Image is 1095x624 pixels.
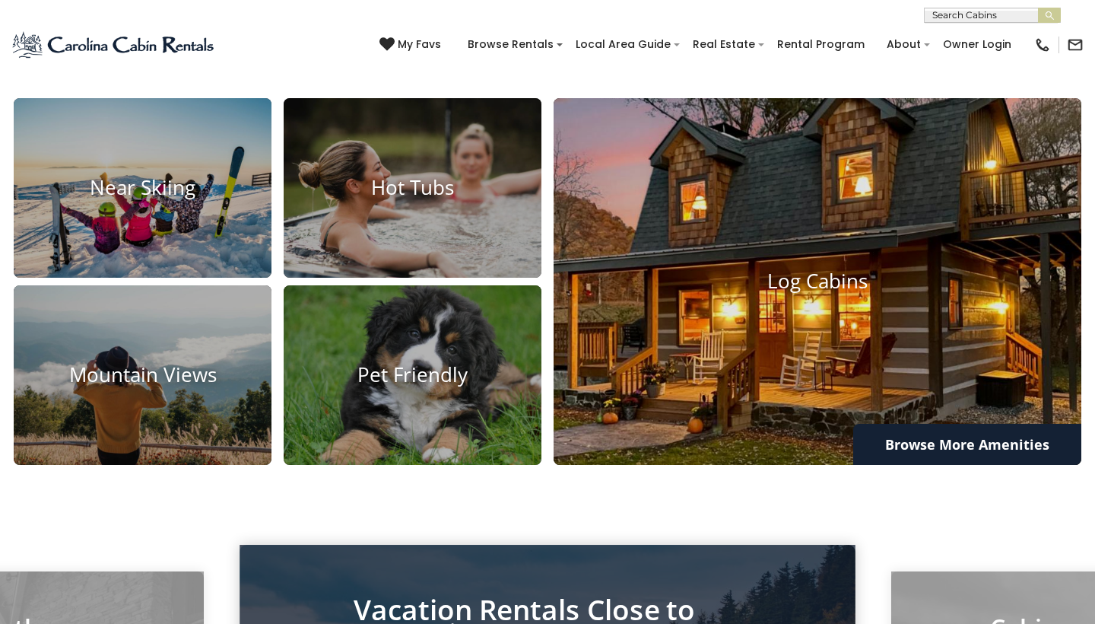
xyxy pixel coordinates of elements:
[11,30,217,60] img: Blue-2.png
[284,176,541,199] h4: Hot Tubs
[14,285,271,465] a: Mountain Views
[554,98,1081,465] a: Log Cabins
[398,37,441,53] span: My Favs
[14,98,271,278] a: Near Skiing
[935,33,1019,56] a: Owner Login
[460,33,561,56] a: Browse Rentals
[1067,37,1084,53] img: mail-regular-black.png
[14,363,271,387] h4: Mountain Views
[284,285,541,465] a: Pet Friendly
[853,424,1081,465] a: Browse More Amenities
[284,363,541,387] h4: Pet Friendly
[554,269,1081,293] h4: Log Cabins
[770,33,872,56] a: Rental Program
[1034,37,1051,53] img: phone-regular-black.png
[14,176,271,199] h4: Near Skiing
[568,33,678,56] a: Local Area Guide
[379,37,445,53] a: My Favs
[685,33,763,56] a: Real Estate
[284,98,541,278] a: Hot Tubs
[879,33,928,56] a: About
